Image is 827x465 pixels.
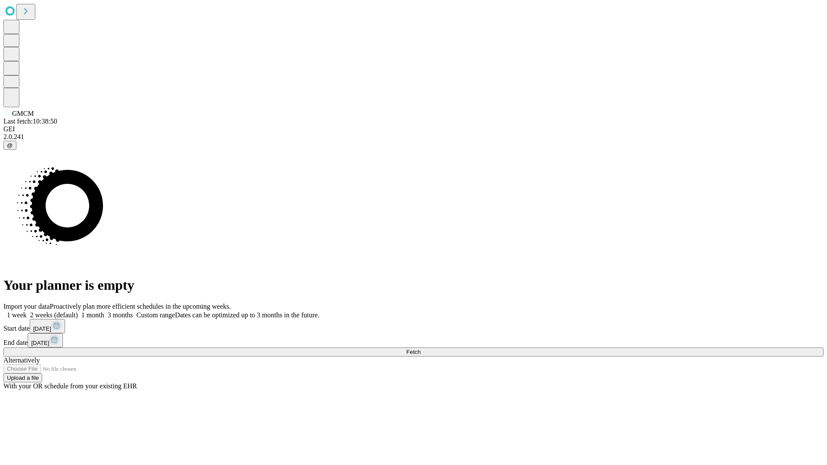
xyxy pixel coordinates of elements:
[30,311,78,319] span: 2 weeks (default)
[31,340,49,346] span: [DATE]
[12,110,34,117] span: GMCM
[406,349,420,355] span: Fetch
[108,311,133,319] span: 3 months
[3,382,137,390] span: With your OR schedule from your existing EHR
[30,319,65,333] button: [DATE]
[81,311,104,319] span: 1 month
[3,141,16,150] button: @
[50,303,231,310] span: Proactively plan more efficient schedules in the upcoming weeks.
[3,333,824,347] div: End date
[7,311,27,319] span: 1 week
[137,311,175,319] span: Custom range
[3,133,824,141] div: 2.0.241
[3,347,824,356] button: Fetch
[28,333,63,347] button: [DATE]
[3,319,824,333] div: Start date
[3,125,824,133] div: GEI
[3,356,40,364] span: Alternatively
[3,373,42,382] button: Upload a file
[7,142,13,149] span: @
[175,311,319,319] span: Dates can be optimized up to 3 months in the future.
[3,303,50,310] span: Import your data
[3,277,824,293] h1: Your planner is empty
[3,118,57,125] span: Last fetch: 10:38:50
[33,325,51,332] span: [DATE]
